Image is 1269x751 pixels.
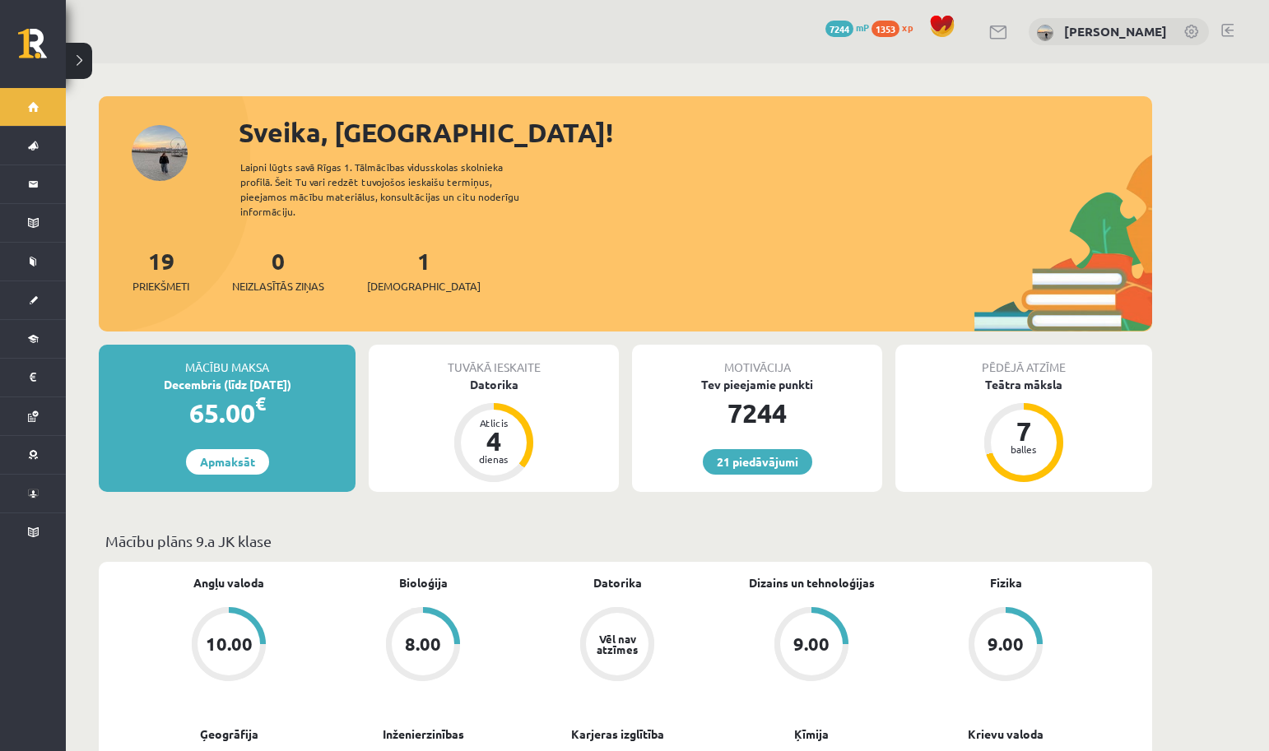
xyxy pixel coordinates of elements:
div: 4 [469,428,518,454]
span: 7244 [825,21,853,37]
div: 7 [999,418,1048,444]
a: Inženierzinības [383,726,464,743]
div: Tev pieejamie punkti [632,376,882,393]
a: 9.00 [714,607,909,684]
div: Atlicis [469,418,518,428]
a: Apmaksāt [186,449,269,475]
div: Vēl nav atzīmes [594,633,640,655]
span: € [255,392,266,415]
span: xp [902,21,913,34]
a: Dizains un tehnoloģijas [749,574,875,591]
div: Decembris (līdz [DATE]) [99,376,356,393]
span: [DEMOGRAPHIC_DATA] [367,278,481,294]
div: Pēdējā atzīme [895,345,1152,376]
p: Mācību plāns 9.a JK klase [105,530,1146,552]
a: 8.00 [326,607,520,684]
div: Datorika [369,376,619,393]
a: [PERSON_NAME] [1064,23,1167,39]
div: Tuvākā ieskaite [369,345,619,376]
div: Motivācija [632,345,882,376]
span: mP [856,21,869,34]
div: Teātra māksla [895,376,1152,393]
div: 10.00 [206,635,253,653]
a: Krievu valoda [968,726,1044,743]
div: balles [999,444,1048,454]
span: Priekšmeti [132,278,189,294]
a: 1353 xp [872,21,921,34]
a: Vēl nav atzīmes [520,607,714,684]
img: Milana Belavina [1037,25,1053,41]
div: 9.00 [793,635,830,653]
a: Ķīmija [794,726,829,743]
div: 9.00 [988,635,1024,653]
a: 10.00 [132,607,326,684]
a: Karjeras izglītība [571,726,664,743]
a: 7244 mP [825,21,869,34]
div: 8.00 [405,635,441,653]
a: Teātra māksla 7 balles [895,376,1152,484]
span: 1353 [872,21,899,37]
a: 19Priekšmeti [132,246,189,294]
a: Datorika [593,574,642,591]
a: Bioloģija [399,574,448,591]
a: Fizika [990,574,1022,591]
a: 0Neizlasītās ziņas [232,246,324,294]
a: Angļu valoda [193,574,264,591]
a: Rīgas 1. Tālmācības vidusskola [18,29,66,70]
a: Ģeogrāfija [200,726,258,743]
div: 7244 [632,393,882,433]
div: 65.00 [99,393,356,433]
a: 9.00 [909,607,1103,684]
div: Mācību maksa [99,345,356,376]
span: Neizlasītās ziņas [232,278,324,294]
a: 21 piedāvājumi [703,449,812,475]
a: Datorika Atlicis 4 dienas [369,376,619,484]
div: Sveika, [GEOGRAPHIC_DATA]! [239,113,1152,152]
div: Laipni lūgts savā Rīgas 1. Tālmācības vidusskolas skolnieka profilā. Šeit Tu vari redzēt tuvojošo... [240,160,548,219]
div: dienas [469,454,518,464]
a: 1[DEMOGRAPHIC_DATA] [367,246,481,294]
